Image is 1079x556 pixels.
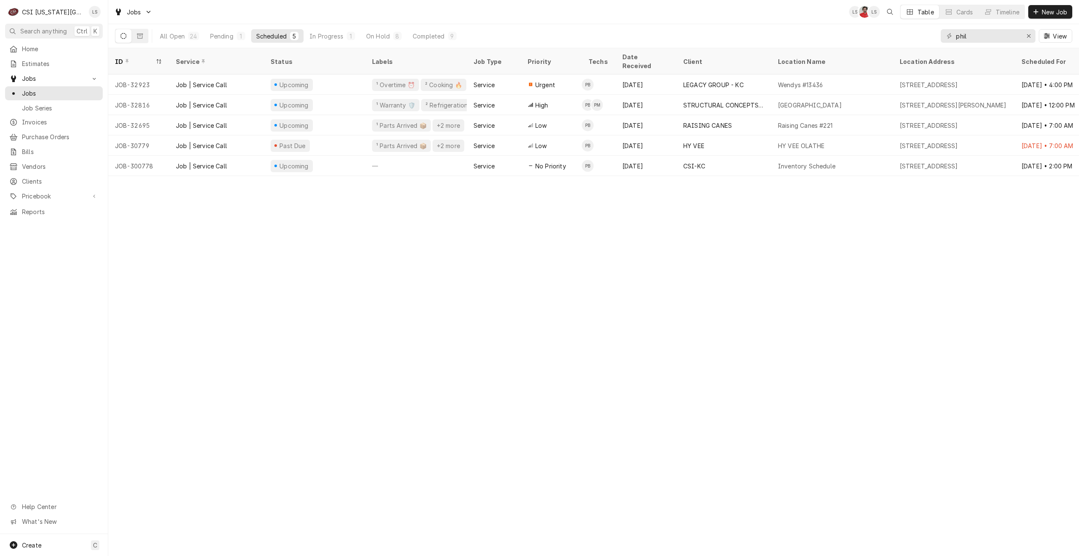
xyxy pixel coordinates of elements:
div: Phil Bustamante's Avatar [582,119,594,131]
div: CSI [US_STATE][GEOGRAPHIC_DATA] [22,8,84,17]
div: Lindy Springer's Avatar [849,6,861,18]
a: Purchase Orders [5,130,103,144]
span: No Priority [535,162,566,171]
div: Priority [528,57,573,66]
div: LS [849,6,861,18]
div: Service [176,57,255,66]
div: Location Address [900,57,1006,66]
div: 24 [190,32,197,41]
span: New Job [1040,8,1069,17]
div: Upcoming [279,162,310,171]
div: Date Received [622,52,668,70]
div: [DATE] [616,156,676,176]
a: Bills [5,145,103,159]
span: Job Series [22,104,99,113]
div: Service [474,162,495,171]
div: Job | Service Call [176,80,227,89]
div: Phil Bustamante's Avatar [582,99,594,111]
span: Vendors [22,162,99,171]
div: JOB-32923 [108,74,169,95]
a: Go to Pricebook [5,189,103,203]
div: Service [474,141,495,150]
span: View [1051,32,1068,41]
div: RAISING CANES [683,121,732,130]
div: Location Name [778,57,885,66]
a: Jobs [5,86,103,100]
div: HY VEE [683,141,704,150]
input: Keyword search [956,29,1019,43]
div: JOB-32816 [108,95,169,115]
div: ¹ Warranty 🛡️ [375,101,416,110]
a: Home [5,42,103,56]
span: Jobs [22,89,99,98]
span: Jobs [22,74,86,83]
a: Job Series [5,101,103,115]
div: CSI-KC [683,162,705,171]
div: 1 [238,32,244,41]
span: Search anything [20,27,67,36]
div: Lindy Springer's Avatar [868,6,880,18]
span: Invoices [22,118,99,127]
div: ² Refrigeration ❄️ [424,101,478,110]
span: Estimates [22,59,99,68]
span: Pricebook [22,192,86,201]
div: Job | Service Call [176,101,227,110]
div: In Progress [309,32,343,41]
div: JOB-300778 [108,156,169,176]
div: All Open [160,32,185,41]
span: Low [535,141,547,150]
div: Phil Bustamante's Avatar [582,140,594,151]
span: Home [22,44,99,53]
div: Labels [372,57,460,66]
a: Reports [5,205,103,219]
div: ¹ Parts Arrived 📦 [375,141,427,150]
span: K [93,27,97,36]
div: — [365,156,467,176]
div: LS [89,6,101,18]
div: Job | Service Call [176,162,227,171]
span: C [93,541,97,550]
span: Ctrl [77,27,88,36]
div: Phil Bustamante's Avatar [582,160,594,172]
div: Upcoming [279,121,310,130]
div: Service [474,101,495,110]
div: ² Cooking 🔥 [424,80,463,89]
div: Upcoming [279,101,310,110]
div: Table [917,8,934,17]
span: What's New [22,517,98,526]
div: ¹ Overtime ⏰ [375,80,416,89]
div: Upcoming [279,80,310,89]
span: Purchase Orders [22,132,99,141]
div: PB [582,119,594,131]
div: JOB-32695 [108,115,169,135]
div: [STREET_ADDRESS] [900,141,958,150]
span: Help Center [22,502,98,511]
div: Nicholas Faubert's Avatar [859,6,871,18]
a: Estimates [5,57,103,71]
div: Scheduled [256,32,287,41]
div: Service [474,121,495,130]
div: Job | Service Call [176,141,227,150]
a: Invoices [5,115,103,129]
span: Jobs [127,8,141,17]
div: [DATE] [616,135,676,156]
div: 8 [395,32,400,41]
div: Timeline [996,8,1019,17]
span: Urgent [535,80,555,89]
div: 1 [348,32,353,41]
div: Wendys #13436 [778,80,823,89]
div: Job | Service Call [176,121,227,130]
div: LS [868,6,880,18]
a: Go to Jobs [111,5,156,19]
button: Erase input [1022,29,1035,43]
div: 5 [292,32,297,41]
div: Cards [956,8,973,17]
span: Create [22,542,41,549]
div: Status [271,57,357,66]
div: [DATE] [616,74,676,95]
div: +2 more [436,121,461,130]
div: HY VEE OLATHE [778,141,824,150]
div: [DATE] [616,115,676,135]
div: [DATE] [616,95,676,115]
div: PM [591,99,603,111]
